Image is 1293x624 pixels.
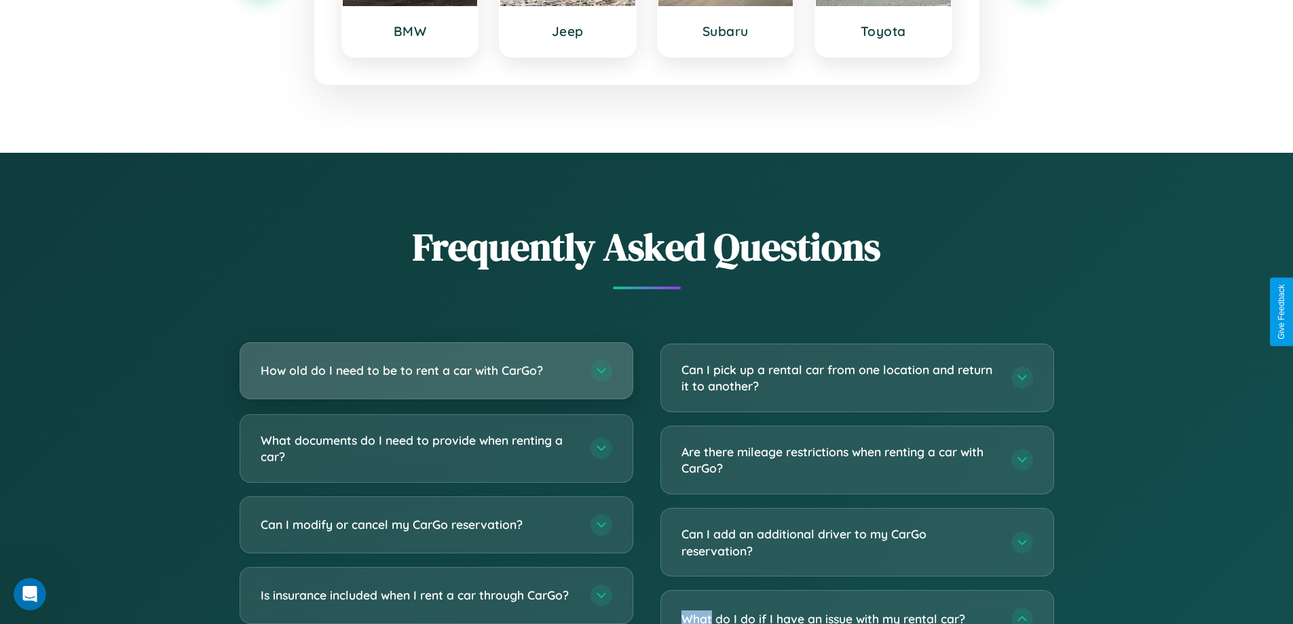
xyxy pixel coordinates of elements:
div: Give Feedback [1277,285,1286,339]
h3: Are there mileage restrictions when renting a car with CarGo? [681,443,998,477]
h3: Jeep [514,23,622,39]
h3: Subaru [672,23,780,39]
h3: BMW [356,23,464,39]
h3: Can I pick up a rental car from one location and return it to another? [681,361,998,394]
h2: Frequently Asked Questions [240,221,1054,273]
h3: Is insurance included when I rent a car through CarGo? [261,587,577,604]
h3: Can I add an additional driver to my CarGo reservation? [681,526,998,559]
h3: How old do I need to be to rent a car with CarGo? [261,362,577,379]
h3: What documents do I need to provide when renting a car? [261,432,577,465]
iframe: Intercom live chat [14,578,46,610]
h3: Can I modify or cancel my CarGo reservation? [261,516,577,533]
h3: Toyota [829,23,937,39]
